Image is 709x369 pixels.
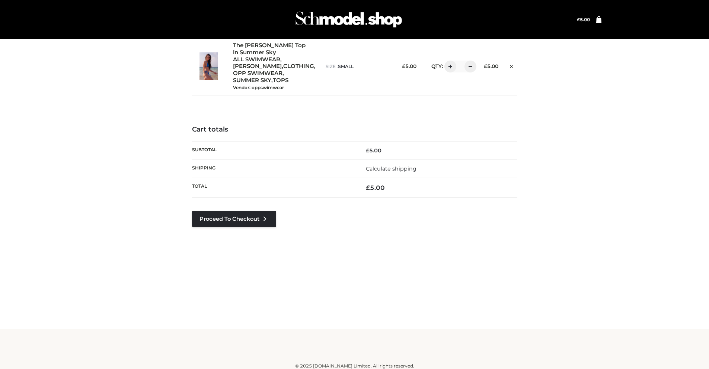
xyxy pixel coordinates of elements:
a: Proceed to Checkout [192,211,276,227]
div: , , , , , [233,42,318,91]
a: CLOTHING [283,63,314,70]
th: Subtotal [192,141,355,159]
bdi: 5.00 [402,63,416,69]
span: £ [366,147,369,154]
a: SUMMER SKY [233,77,271,84]
span: £ [366,184,370,191]
a: The [PERSON_NAME] Top in Summer Sky [233,42,310,56]
a: OPP SWIMWEAR [233,70,282,77]
span: SMALL [338,64,354,69]
img: Schmodel Admin 964 [293,5,405,34]
bdi: 5.00 [484,63,498,69]
span: £ [577,17,580,22]
p: size : [326,63,389,70]
bdi: 5.00 [366,184,385,191]
span: £ [402,63,405,69]
a: TOPS [273,77,288,84]
h4: Cart totals [192,126,517,134]
small: Vendor: oppswimwear [233,85,284,90]
th: Total [192,178,355,198]
bdi: 5.00 [366,147,381,154]
a: ALL SWIMWEAR [233,56,280,63]
a: £5.00 [577,17,590,22]
bdi: 5.00 [577,17,590,22]
a: Calculate shipping [366,165,416,172]
a: Remove this item [506,61,517,70]
div: QTY: [424,61,471,72]
a: [PERSON_NAME] [233,63,282,70]
span: £ [484,63,487,69]
th: Shipping [192,160,355,178]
